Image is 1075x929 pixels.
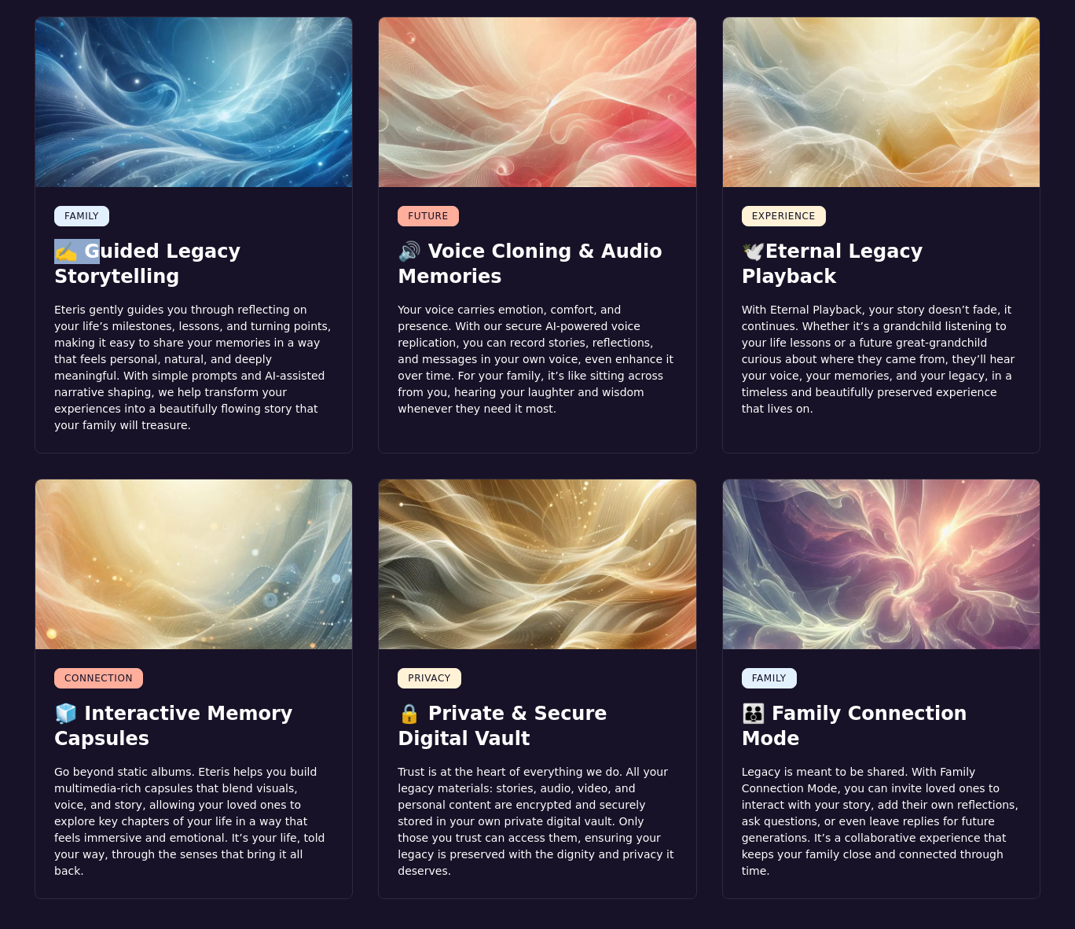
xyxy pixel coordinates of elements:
p: With Eternal Playback, your story doesn’t fade, it continues. Whether it’s a grandchild listening... [742,302,1021,417]
p: Trust is at the heart of everything we do. All your legacy materials: stories, audio, video, and ... [398,764,677,879]
img: Dynamic abstract colors representing intuitive AI assistance guiding users through their legacy j... [35,479,352,649]
img: Colorful abstract design representing the richness and depth of personal life stories being digit... [723,17,1040,187]
h3: 👪 Family Connection Mode [742,701,1021,751]
h3: ✍️ Guided Legacy Storytelling [54,239,333,289]
img: Cool-toned abstract artwork symbolizing data privacy, trust, and digital legacy security [379,479,695,649]
p: Eteris gently guides you through reflecting on your life’s milestones, lessons, and turning point... [54,302,333,434]
h3: 🔊 Voice Cloning & Audio Memories [398,239,677,289]
span: CONNECTION [64,672,133,685]
p: Go beyond static albums. Eteris helps you build multimedia-rich capsules that blend visuals, voic... [54,764,333,879]
span: FUTURE [408,210,448,222]
span: FAMILY [752,672,787,685]
span: FAMILY [64,210,99,222]
span: PRIVACY [408,672,450,685]
h3: 🕊️Eternal Legacy Playback [742,239,1021,289]
img: Abstract gradient in warm tones symbolizing voice preservation and emotional storytelling through AI [379,17,695,187]
p: Your voice carries emotion, comfort, and presence. With our secure AI-powered voice replication, ... [398,302,677,417]
img: Soft blended hues suggesting intergenerational connection and memory sharing across family lines [35,17,352,187]
span: EXPERIENCE [752,210,816,222]
img: Vibrant, uplifting color splash symbolizing joy, celebration, and honoring a life well lived [723,479,1040,649]
h3: 🧊 Interactive Memory Capsules [54,701,333,751]
p: Legacy is meant to be shared. With Family Connection Mode, you can invite loved ones to interact ... [742,764,1021,879]
h3: 🔒 Private & Secure Digital Vault [398,701,677,751]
